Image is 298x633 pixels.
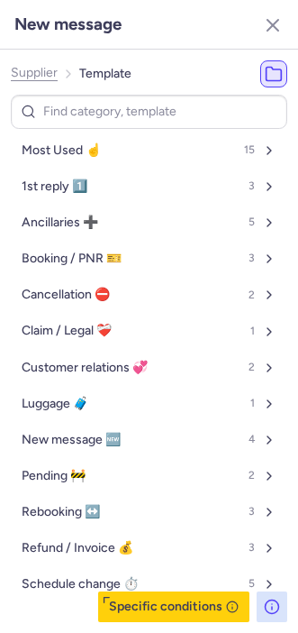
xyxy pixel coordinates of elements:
[22,397,88,411] span: Luggage 🧳
[22,143,101,158] span: Most Used ☝️
[11,66,58,80] button: Supplier
[11,498,287,527] button: Rebooking ↔️3
[248,180,255,193] span: 3
[22,433,121,447] span: New message 🆕
[22,361,148,375] span: Customer relations 💞
[11,353,287,382] button: Customer relations 💞2
[11,208,287,237] button: Ancillaries ➕5
[22,179,87,194] span: 1st reply 1️⃣
[244,144,255,157] span: 15
[11,316,287,345] button: Claim / Legal ❤️‍🩹1
[248,289,255,302] span: 2
[11,390,287,418] button: Luggage 🧳1
[11,95,287,130] input: Find category, template
[22,288,110,302] span: Cancellation ⛔️
[22,505,100,519] span: Rebooking ↔️
[11,244,287,273] button: Booking / PNR 🎫3
[248,542,255,555] span: 3
[22,541,133,555] span: Refund / Invoice 💰
[248,252,255,265] span: 3
[248,506,255,518] span: 3
[248,470,255,482] span: 2
[22,252,122,266] span: Booking / PNR 🎫
[248,362,255,374] span: 2
[11,534,287,563] button: Refund / Invoice 💰3
[22,469,86,483] span: Pending 🚧
[250,326,255,338] span: 1
[11,570,287,599] button: Schedule change ⏱️5
[11,136,287,165] button: Most Used ☝️15
[22,216,98,230] span: Ancillaries ➕
[250,398,255,410] span: 1
[22,577,139,592] span: Schedule change ⏱️
[79,60,131,87] li: Template
[14,14,122,34] h3: New message
[98,592,249,622] button: Specific conditions
[248,578,255,591] span: 5
[11,172,287,201] button: 1st reply 1️⃣3
[22,324,112,338] span: Claim / Legal ❤️‍🩹
[11,280,287,309] button: Cancellation ⛔️2
[248,216,255,229] span: 5
[11,426,287,454] button: New message 🆕4
[11,462,287,491] button: Pending 🚧2
[248,434,255,446] span: 4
